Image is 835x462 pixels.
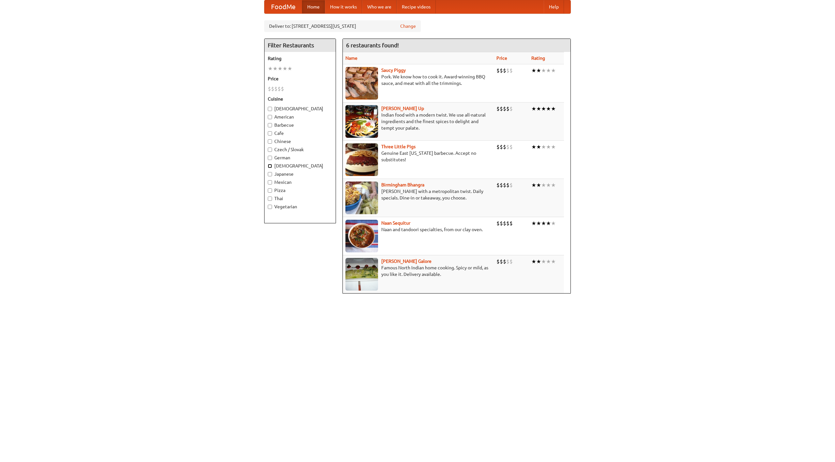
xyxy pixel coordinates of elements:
[268,197,272,201] input: Thai
[544,0,564,13] a: Help
[345,150,491,163] p: Genuine East [US_STATE] barbecue. Accept no substitutes!
[265,39,336,52] h4: Filter Restaurants
[551,143,556,151] li: ★
[268,203,332,210] label: Vegetarian
[268,146,332,153] label: Czech / Slovak
[551,182,556,189] li: ★
[345,264,491,278] p: Famous North Indian home cooking. Spicy or mild, as you like it. Delivery available.
[268,171,332,177] label: Japanese
[531,56,545,61] a: Rating
[541,220,546,227] li: ★
[536,258,541,265] li: ★
[274,85,278,92] li: $
[506,67,509,74] li: $
[500,182,503,189] li: $
[536,220,541,227] li: ★
[503,182,506,189] li: $
[268,156,272,160] input: German
[268,114,332,120] label: American
[273,65,278,72] li: ★
[268,188,272,193] input: Pizza
[503,258,506,265] li: $
[268,163,332,169] label: [DEMOGRAPHIC_DATA]
[509,220,513,227] li: $
[268,107,272,111] input: [DEMOGRAPHIC_DATA]
[381,144,416,149] a: Three Little Pigs
[397,0,436,13] a: Recipe videos
[546,182,551,189] li: ★
[345,182,378,214] img: bhangra.jpg
[503,105,506,112] li: $
[381,220,410,226] a: Naan Sequitur
[302,0,325,13] a: Home
[500,143,503,151] li: $
[496,258,500,265] li: $
[287,65,292,72] li: ★
[268,187,332,194] label: Pizza
[268,65,273,72] li: ★
[503,67,506,74] li: $
[496,220,500,227] li: $
[381,106,424,111] a: [PERSON_NAME] Up
[271,85,274,92] li: $
[503,143,506,151] li: $
[509,105,513,112] li: $
[345,112,491,131] p: Indian food with a modern twist. We use all-natural ingredients and the finest spices to delight ...
[536,143,541,151] li: ★
[268,205,272,209] input: Vegetarian
[531,143,536,151] li: ★
[551,220,556,227] li: ★
[531,67,536,74] li: ★
[325,0,362,13] a: How it works
[268,123,272,127] input: Barbecue
[509,67,513,74] li: $
[546,67,551,74] li: ★
[546,143,551,151] li: ★
[268,164,272,168] input: [DEMOGRAPHIC_DATA]
[500,220,503,227] li: $
[268,179,332,185] label: Mexican
[268,195,332,202] label: Thai
[509,143,513,151] li: $
[345,143,378,176] img: littlepigs.jpg
[381,68,406,73] a: Saucy Piggy
[345,226,491,233] p: Naan and tandoori specialties, from our clay oven.
[551,258,556,265] li: ★
[381,182,424,187] a: Birmingham Bhangra
[531,258,536,265] li: ★
[531,105,536,112] li: ★
[506,105,509,112] li: $
[381,259,432,264] a: [PERSON_NAME] Galore
[400,23,416,29] a: Change
[268,96,332,102] h5: Cuisine
[541,67,546,74] li: ★
[503,220,506,227] li: $
[551,67,556,74] li: ★
[531,182,536,189] li: ★
[500,258,503,265] li: $
[345,188,491,201] p: [PERSON_NAME] with a metropolitan twist. Daily specials. Dine-in or takeaway, you choose.
[265,0,302,13] a: FoodMe
[268,105,332,112] label: [DEMOGRAPHIC_DATA]
[506,220,509,227] li: $
[345,220,378,252] img: naansequitur.jpg
[345,105,378,138] img: curryup.jpg
[500,67,503,74] li: $
[551,105,556,112] li: ★
[345,56,357,61] a: Name
[546,220,551,227] li: ★
[536,105,541,112] li: ★
[268,172,272,176] input: Japanese
[268,115,272,119] input: American
[546,258,551,265] li: ★
[278,85,281,92] li: $
[268,180,272,184] input: Mexican
[509,182,513,189] li: $
[268,130,332,136] label: Cafe
[268,85,271,92] li: $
